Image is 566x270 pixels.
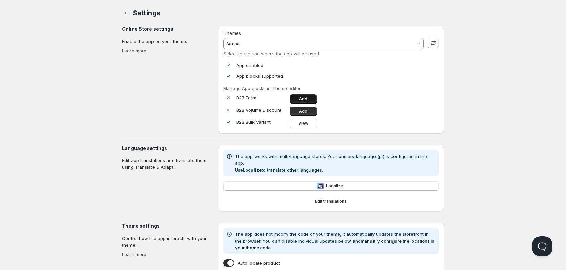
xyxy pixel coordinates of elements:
a: Add [290,107,317,116]
p: App enabled [236,62,263,69]
a: View [290,119,317,128]
h3: Online Store settings [122,26,213,32]
p: Control how the app interacts with your theme. [122,235,213,248]
div: Select the theme where the app will be used [224,51,424,57]
label: Themes [224,30,241,36]
iframe: Help Scout Beacon - Open [532,236,552,256]
button: Edit translations [223,197,439,206]
p: Edit app translations and translate them using Translate & Adapt. [122,157,213,171]
span: Add [299,96,307,102]
img: Localize [317,183,324,189]
span: Settings [133,9,160,17]
span: Add [299,109,307,114]
span: Auto locate product [238,260,280,266]
b: Localize [243,167,262,173]
button: LocalizeLocalize [223,181,439,191]
p: B2B Volume Discount [236,107,287,113]
p: Manage App blocks in Theme editor [223,85,439,92]
span: Edit translations [315,199,347,204]
p: Enable the app on your theme. [122,38,213,45]
p: The app works with multi-language stores. Your primary language (pt) is configured in the app. Us... [235,153,436,173]
h3: Theme settings [122,223,213,229]
p: App blocks supported [236,73,283,80]
h3: Language settings [122,145,213,152]
a: Learn more [122,252,146,257]
a: Learn more [122,48,146,53]
a: Add [290,94,317,104]
p: B2B Bulk Variant [236,119,287,126]
p: The app does not modify the code of your theme, it automatically updates the storefront in the br... [235,231,436,251]
p: B2B Form [236,94,287,101]
span: Localize [326,183,343,189]
span: View [298,121,308,126]
a: manually configure the locations in your theme code. [235,238,434,250]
